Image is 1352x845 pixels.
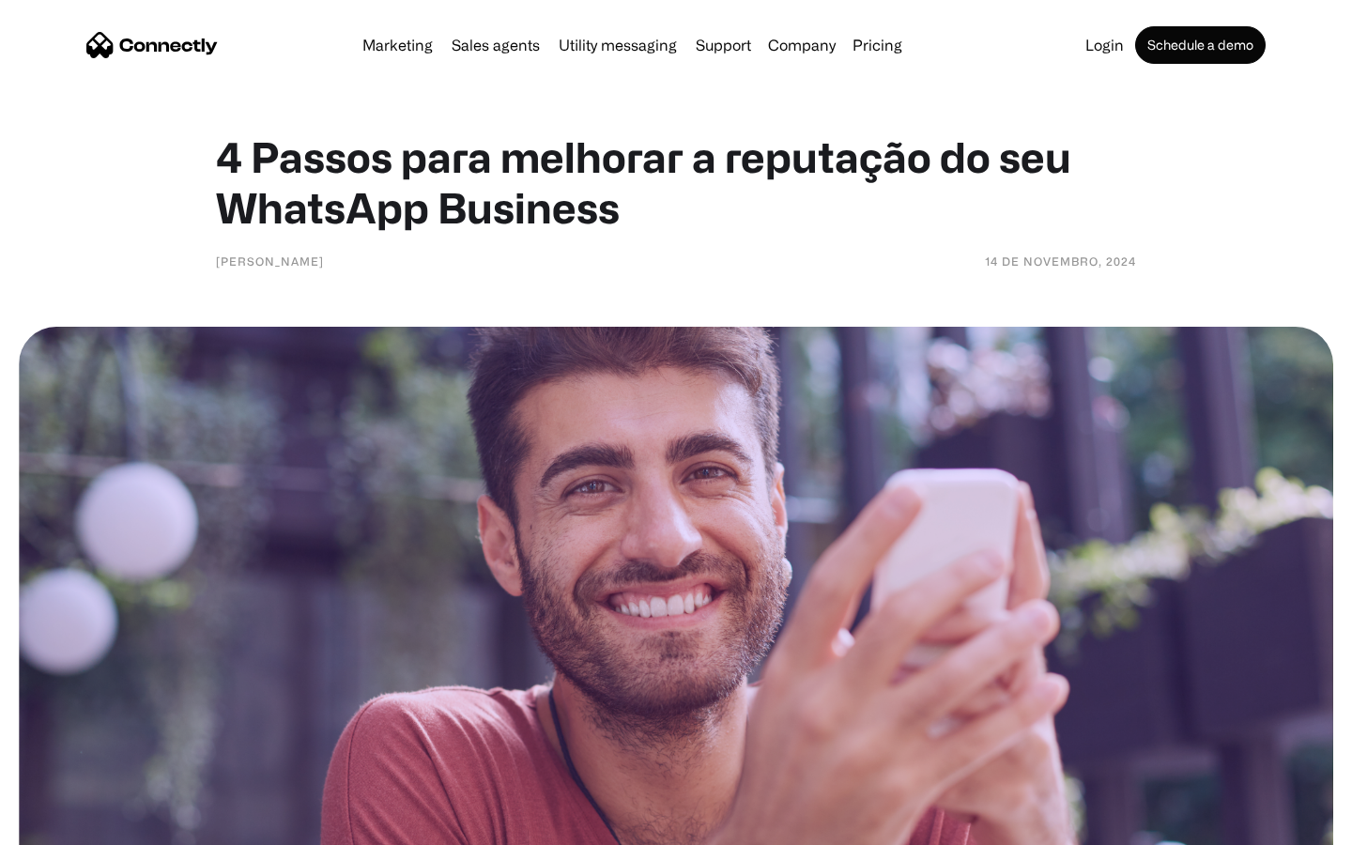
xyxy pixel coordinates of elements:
[216,252,324,270] div: [PERSON_NAME]
[38,812,113,838] ul: Language list
[1078,38,1131,53] a: Login
[551,38,684,53] a: Utility messaging
[845,38,910,53] a: Pricing
[688,38,759,53] a: Support
[444,38,547,53] a: Sales agents
[1135,26,1266,64] a: Schedule a demo
[985,252,1136,270] div: 14 de novembro, 2024
[19,812,113,838] aside: Language selected: English
[216,131,1136,233] h1: 4 Passos para melhorar a reputação do seu WhatsApp Business
[355,38,440,53] a: Marketing
[768,32,836,58] div: Company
